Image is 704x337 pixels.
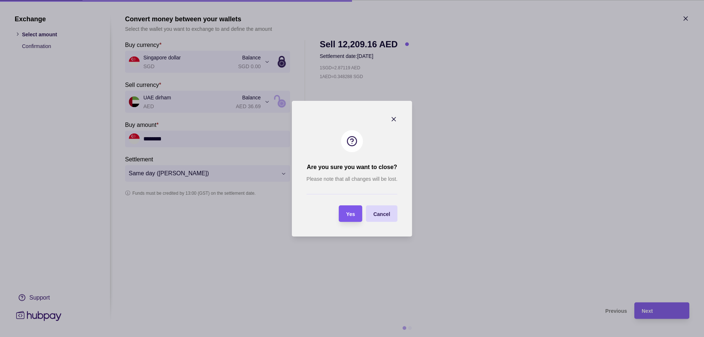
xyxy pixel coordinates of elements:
[339,205,362,222] button: Yes
[307,175,397,183] p: Please note that all changes will be lost.
[346,211,355,217] span: Yes
[366,205,397,222] button: Cancel
[307,163,397,171] h2: Are you sure you want to close?
[373,211,390,217] span: Cancel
